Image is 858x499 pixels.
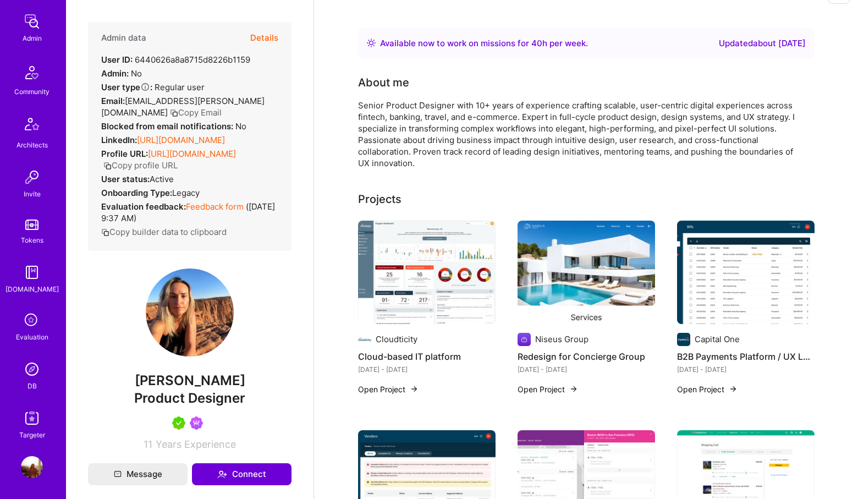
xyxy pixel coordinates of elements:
[24,188,41,200] div: Invite
[25,220,38,230] img: tokens
[535,333,588,345] div: Niseus Group
[518,364,655,375] div: [DATE] - [DATE]
[103,162,112,170] i: icon Copy
[144,438,152,450] span: 11
[156,438,236,450] span: Years Experience
[358,383,419,395] button: Open Project
[101,33,146,43] h4: Admin data
[21,310,42,331] i: icon SelectionTeam
[28,380,37,392] div: DB
[101,120,246,132] div: No
[677,333,690,346] img: Company logo
[101,68,129,79] strong: Admin:
[170,107,222,118] button: Copy Email
[101,81,205,93] div: Regular user
[531,38,542,48] span: 40
[677,383,738,395] button: Open Project
[146,268,234,357] img: User Avatar
[250,22,278,54] button: Details
[358,74,409,91] div: About me
[101,201,278,224] div: ( [DATE] 9:37 AM )
[376,333,417,345] div: Cloudticity
[19,429,45,441] div: Targeter
[140,82,150,92] i: Help
[695,333,740,345] div: Capital One
[101,226,227,238] button: Copy builder data to clipboard
[358,349,496,364] h4: Cloud-based IT platform
[367,39,376,47] img: Availability
[101,121,235,131] strong: Blocked from email notifications:
[729,385,738,393] img: arrow-right
[101,96,125,106] strong: Email:
[114,470,122,478] i: icon Mail
[21,234,43,246] div: Tokens
[410,385,419,393] img: arrow-right
[101,135,137,145] strong: LinkedIn:
[21,407,43,429] img: Skill Targeter
[217,469,227,479] i: icon Connect
[21,358,43,380] img: Admin Search
[358,100,798,169] div: Senior Product Designer with 10+ years of experience crafting scalable, user-centric digital expe...
[101,54,250,65] div: 6440626a8a8715d8226b1159
[358,221,496,324] img: Cloud-based IT platform
[518,333,531,346] img: Company logo
[677,349,815,364] h4: B2B Payments Platform / UX Lead / Capital One
[137,135,225,145] a: [URL][DOMAIN_NAME]
[677,221,815,324] img: B2B Payments Platform / UX Lead / Capital One
[21,166,43,188] img: Invite
[190,416,203,430] img: Been on Mission
[101,68,142,79] div: No
[170,109,178,117] i: icon Copy
[23,32,42,44] div: Admin
[14,86,50,97] div: Community
[19,59,45,86] img: Community
[134,390,245,406] span: Product Designer
[88,463,188,485] button: Message
[101,149,148,159] strong: Profile URL:
[358,364,496,375] div: [DATE] - [DATE]
[569,385,578,393] img: arrow-right
[719,37,806,50] div: Updated about [DATE]
[186,201,244,212] a: Feedback form
[101,174,150,184] strong: User status:
[21,456,43,478] img: User Avatar
[518,221,655,324] img: Redesign for Concierge Group
[5,283,59,295] div: [DOMAIN_NAME]
[172,416,185,430] img: A.Teamer in Residence
[16,331,48,343] div: Evaluation
[18,456,46,478] a: User Avatar
[101,82,152,92] strong: User type :
[16,139,48,151] div: Architects
[518,349,655,364] h4: Redesign for Concierge Group
[103,160,178,171] button: Copy profile URL
[380,37,588,50] div: Available now to work on missions for h per week .
[172,188,200,198] span: legacy
[677,364,815,375] div: [DATE] - [DATE]
[21,10,43,32] img: admin teamwork
[358,191,402,207] div: Projects
[21,261,43,283] img: guide book
[101,54,133,65] strong: User ID:
[101,201,186,212] strong: Evaluation feedback:
[148,149,236,159] a: [URL][DOMAIN_NAME]
[150,174,174,184] span: Active
[101,96,265,118] span: [EMAIL_ADDRESS][PERSON_NAME][DOMAIN_NAME]
[358,333,371,346] img: Company logo
[518,383,578,395] button: Open Project
[88,372,291,389] span: [PERSON_NAME]
[19,113,45,139] img: Architects
[101,228,109,237] i: icon Copy
[101,188,172,198] strong: Onboarding Type:
[192,463,291,485] button: Connect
